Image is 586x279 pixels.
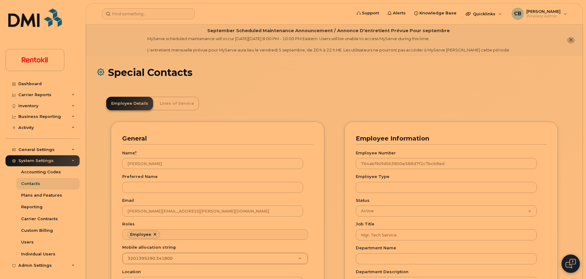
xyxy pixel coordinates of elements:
label: Location [122,269,141,275]
label: Mobile allocation string [122,244,176,250]
a: Employee Details [106,97,153,110]
label: Employee Type [356,174,389,179]
label: Name [122,150,137,156]
a: Lines of Service [155,97,199,110]
h3: Employee Information [356,134,542,143]
label: Job Title [356,221,374,227]
label: Status [356,198,370,203]
label: Department Description [356,269,408,275]
img: Open chat [565,259,576,269]
a: 3201395290.341800 [122,253,308,264]
h3: General [122,134,308,143]
span: 3201395290.341800 [128,256,173,261]
abbr: required [135,150,137,155]
div: MyServe scheduled maintenance will occur [DATE][DATE] 8:00 PM - 10:00 PM Eastern. Users will be u... [147,36,510,53]
label: Department Name [356,245,396,251]
div: September Scheduled Maintenance Announcement / Annonce D'entretient Prévue Pour septembre [207,28,450,34]
label: Roles [122,221,135,227]
h1: Special Contacts [97,67,572,78]
label: Email [122,198,134,203]
label: Employee Number [356,150,396,156]
label: Preferred Name [122,174,158,179]
div: Employee [130,232,151,237]
button: close notification [567,37,575,43]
